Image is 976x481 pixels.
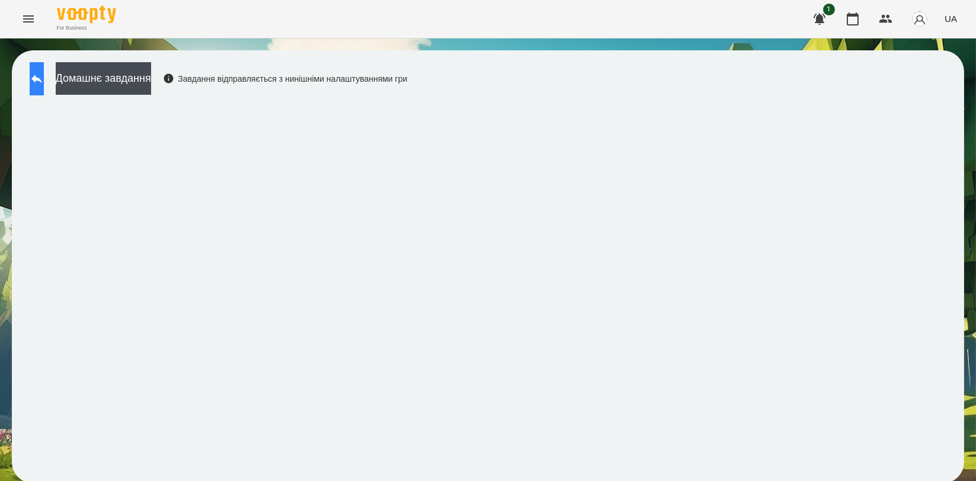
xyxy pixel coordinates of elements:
[14,5,43,33] button: Menu
[940,8,962,30] button: UA
[163,73,408,85] div: Завдання відправляється з нинішніми налаштуваннями гри
[945,12,957,25] span: UA
[823,4,835,15] span: 1
[56,62,151,95] button: Домашнє завдання
[57,6,116,23] img: Voopty Logo
[911,11,928,27] img: avatar_s.png
[57,24,116,32] span: For Business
